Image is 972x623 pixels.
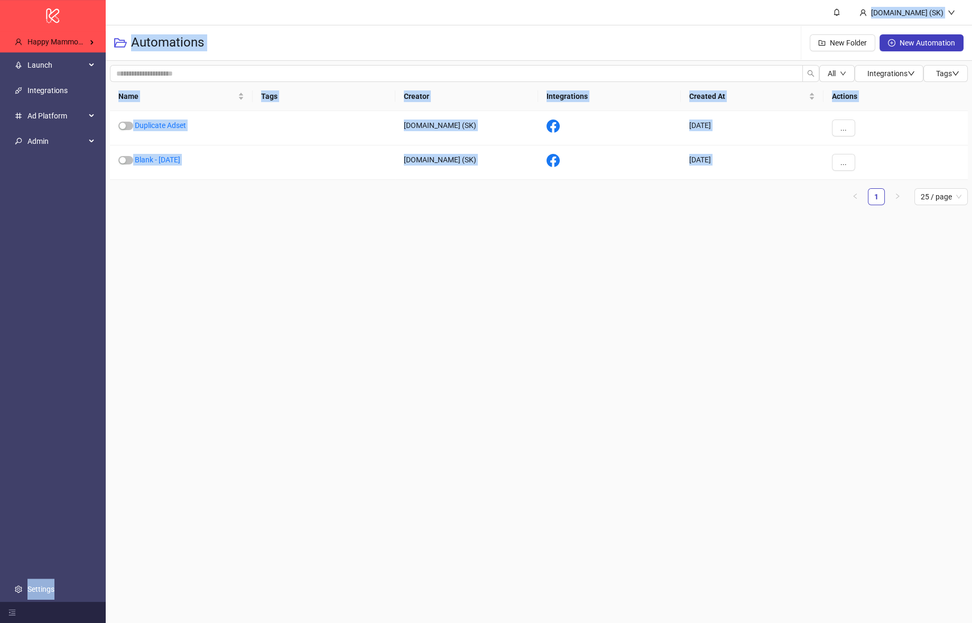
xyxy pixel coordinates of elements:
[395,111,538,145] div: [DOMAIN_NAME] (SK)
[888,39,895,47] span: plus-circle
[833,8,840,16] span: bell
[923,65,968,82] button: Tagsdown
[818,39,826,47] span: folder-add
[15,61,22,69] span: rocket
[847,188,864,205] button: left
[889,188,906,205] button: right
[840,158,847,167] span: ...
[855,65,923,82] button: Integrationsdown
[952,70,959,77] span: down
[135,155,180,164] a: Blank - [DATE]
[27,54,86,76] span: Launch
[15,138,22,145] span: key
[948,9,955,16] span: down
[810,34,875,51] button: New Folder
[840,70,846,77] span: down
[859,9,867,16] span: user
[253,82,395,111] th: Tags
[395,82,538,111] th: Creator
[15,38,22,45] span: user
[900,39,955,47] span: New Automation
[27,105,86,126] span: Ad Platform
[807,70,814,77] span: search
[110,82,253,111] th: Name
[681,82,823,111] th: Created At
[538,82,681,111] th: Integrations
[894,193,901,199] span: right
[867,7,948,19] div: [DOMAIN_NAME] (SK)
[914,188,968,205] div: Page Size
[921,189,961,205] span: 25 / page
[868,188,885,205] li: 1
[15,112,22,120] span: number
[819,65,855,82] button: Alldown
[27,585,54,593] a: Settings
[131,34,204,51] h3: Automations
[830,39,867,47] span: New Folder
[823,82,968,111] th: Actions
[27,38,116,46] span: Happy Mammooth's Kitchn
[681,111,823,145] div: [DATE]
[828,69,836,78] span: All
[118,90,236,102] span: Name
[889,188,906,205] li: Next Page
[689,90,807,102] span: Created At
[832,154,855,171] button: ...
[8,609,16,616] span: menu-fold
[832,120,855,136] button: ...
[135,121,186,130] a: Duplicate Adset
[395,145,538,180] div: [DOMAIN_NAME] (SK)
[847,188,864,205] li: Previous Page
[936,69,959,78] span: Tags
[880,34,964,51] button: New Automation
[114,36,127,49] span: folder-open
[27,131,86,152] span: Admin
[840,124,847,132] span: ...
[852,193,858,199] span: left
[867,69,915,78] span: Integrations
[908,70,915,77] span: down
[681,145,823,180] div: [DATE]
[868,189,884,205] a: 1
[27,86,68,95] a: Integrations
